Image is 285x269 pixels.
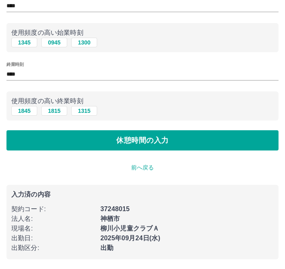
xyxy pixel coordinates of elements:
[71,38,97,47] button: 1300
[11,28,274,38] p: 使用頻度の高い始業時刻
[100,205,130,212] b: 37248015
[6,163,279,172] p: 前へ戻る
[11,214,96,224] p: 法人名 :
[11,96,274,106] p: 使用頻度の高い終業時刻
[11,224,96,233] p: 現場名 :
[6,61,23,68] label: 終業時刻
[11,233,96,243] p: 出勤日 :
[6,130,279,150] button: 休憩時間の入力
[100,235,160,241] b: 2025年09月24日(水)
[11,106,37,116] button: 1845
[100,225,159,232] b: 柳川小児童クラブＡ
[11,204,96,214] p: 契約コード :
[71,106,97,116] button: 1315
[41,106,67,116] button: 1815
[100,244,113,251] b: 出勤
[100,215,120,222] b: 神栖市
[41,38,67,47] button: 0945
[11,191,274,198] p: 入力済の内容
[11,38,37,47] button: 1345
[11,243,96,253] p: 出勤区分 :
